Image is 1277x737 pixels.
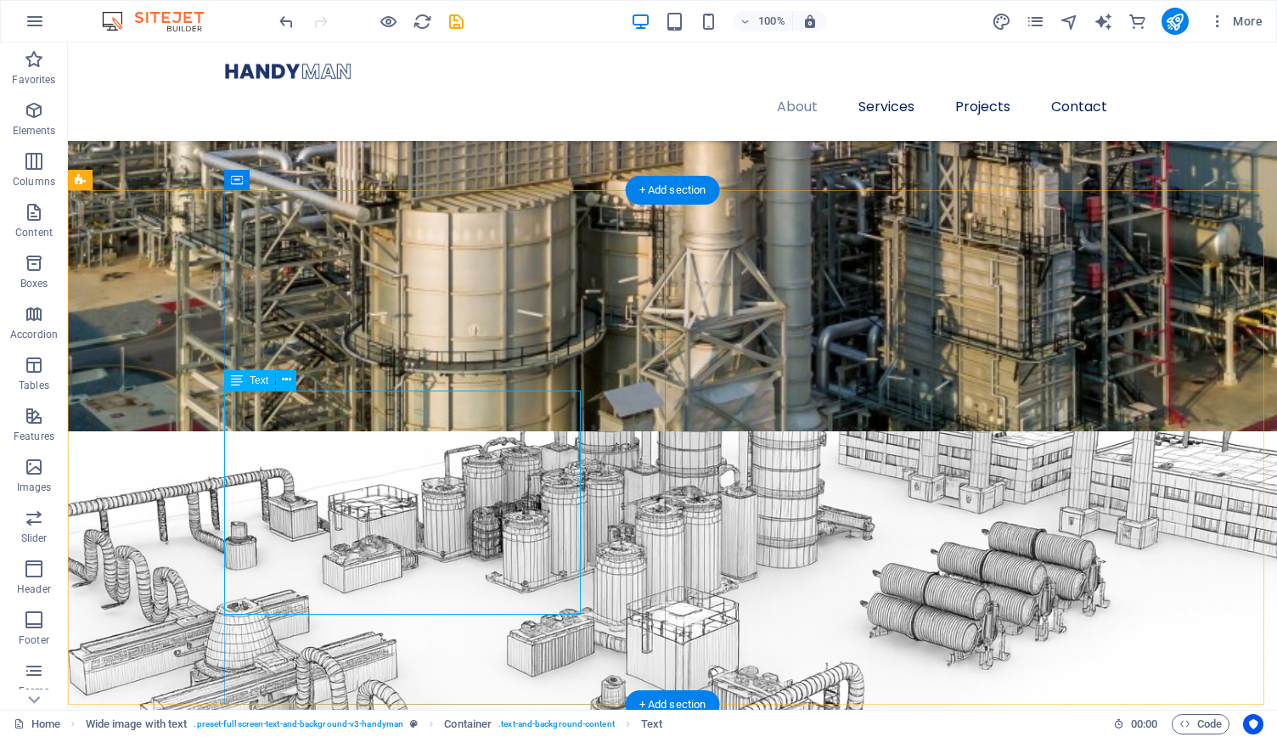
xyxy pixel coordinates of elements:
[14,714,60,734] a: Click to cancel selection. Double-click to open Pages
[1143,717,1145,730] span: :
[1060,12,1079,31] i: Navigator
[276,11,296,31] button: undo
[17,582,51,596] p: Header
[992,11,1012,31] button: design
[86,714,188,734] span: Click to select. Double-click to edit
[277,12,296,31] i: Undo: Change text (Ctrl+Z)
[98,11,225,31] img: Editor Logo
[194,714,403,734] span: . preset-fullscreen-text-and-background-v3-handyman
[1094,12,1113,31] i: AI Writer
[1172,714,1229,734] button: Code
[641,714,662,734] span: Click to select. Double-click to edit
[13,124,56,138] p: Elements
[378,11,398,31] button: Click here to leave preview mode and continue editing
[19,379,49,392] p: Tables
[446,11,466,31] button: save
[626,176,720,205] div: + Add section
[1060,11,1080,31] button: navigator
[1026,12,1045,31] i: Pages (Ctrl+Alt+S)
[17,481,52,494] p: Images
[1026,11,1046,31] button: pages
[626,690,720,719] div: + Add section
[992,12,1011,31] i: Design (Ctrl+Alt+Y)
[447,12,466,31] i: Save (Ctrl+S)
[1179,714,1222,734] span: Code
[12,73,55,87] p: Favorites
[1128,12,1147,31] i: Commerce
[1113,714,1158,734] h6: Session time
[15,226,53,239] p: Content
[1128,11,1148,31] button: commerce
[1162,8,1189,35] button: publish
[1165,12,1184,31] i: Publish
[1131,714,1157,734] span: 00 00
[1202,8,1269,35] button: More
[20,277,48,290] p: Boxes
[21,532,48,545] p: Slider
[1094,11,1114,31] button: text_generator
[19,684,49,698] p: Forms
[802,14,818,29] i: On resize automatically adjust zoom level to fit chosen device.
[250,375,268,385] span: Text
[444,714,492,734] span: Click to select. Double-click to edit
[13,175,55,188] p: Columns
[86,714,663,734] nav: breadcrumb
[10,328,58,341] p: Accordion
[19,633,49,647] p: Footer
[412,11,432,31] button: reload
[14,430,54,443] p: Features
[410,719,418,729] i: This element is a customizable preset
[758,11,785,31] h6: 100%
[1209,13,1263,30] span: More
[733,11,793,31] button: 100%
[1243,714,1263,734] button: Usercentrics
[498,714,615,734] span: . text-and-background-content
